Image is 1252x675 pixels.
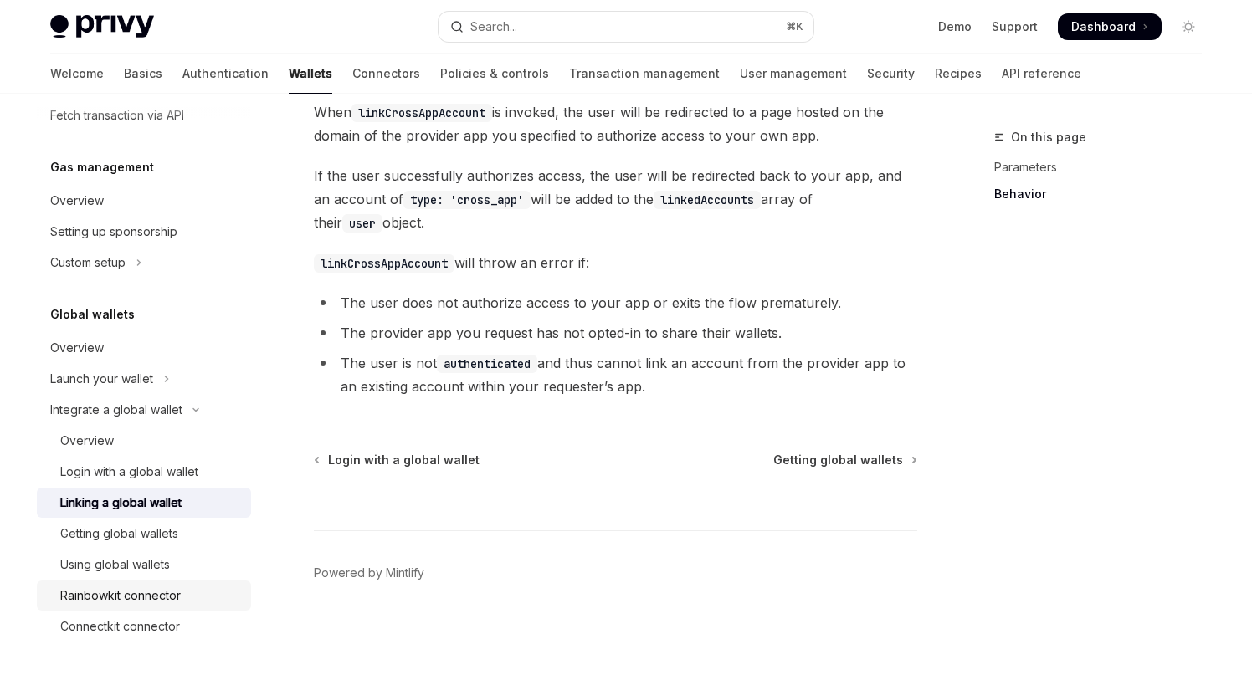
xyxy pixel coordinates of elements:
[992,18,1038,35] a: Support
[60,462,198,482] div: Login with a global wallet
[37,519,251,549] a: Getting global wallets
[328,452,480,468] span: Login with a global wallet
[37,611,251,642] a: Connectkit connector
[37,248,251,278] button: Toggle Custom setup section
[314,164,917,234] span: If the user successfully authorizes access, the user will be redirected back to your app, and an ...
[50,400,182,420] div: Integrate a global wallet
[314,251,917,274] span: will throw an error if:
[351,104,492,122] code: linkCrossAppAccount
[37,395,251,425] button: Toggle Integrate a global wallet section
[569,54,720,94] a: Transaction management
[50,304,135,325] h5: Global wallets
[314,351,917,398] li: The user is not and thus cannot link an account from the provider app to an existing account with...
[1058,13,1162,40] a: Dashboard
[50,369,153,389] div: Launch your wallet
[342,214,382,233] code: user
[60,586,181,606] div: Rainbowkit connector
[773,452,916,468] a: Getting global wallets
[50,15,154,38] img: light logo
[37,333,251,363] a: Overview
[994,181,1215,207] a: Behavior
[60,493,182,513] div: Linking a global wallet
[938,18,972,35] a: Demo
[403,191,531,209] code: type: 'cross_app'
[935,54,982,94] a: Recipes
[37,426,251,456] a: Overview
[37,217,251,247] a: Setting up sponsorship
[654,191,761,209] code: linkedAccounts
[60,524,178,544] div: Getting global wallets
[740,54,847,94] a: User management
[60,431,114,451] div: Overview
[440,54,549,94] a: Policies & controls
[37,364,251,394] button: Toggle Launch your wallet section
[773,452,903,468] span: Getting global wallets
[60,555,170,575] div: Using global wallets
[50,253,126,273] div: Custom setup
[786,20,803,33] span: ⌘ K
[37,488,251,518] a: Linking a global wallet
[50,54,104,94] a: Welcome
[50,157,154,177] h5: Gas management
[37,580,251,611] a: Rainbowkit connector
[50,222,177,242] div: Setting up sponsorship
[182,54,269,94] a: Authentication
[60,616,180,637] div: Connectkit connector
[1002,54,1081,94] a: API reference
[1011,127,1086,147] span: On this page
[352,54,420,94] a: Connectors
[316,452,480,468] a: Login with a global wallet
[37,186,251,216] a: Overview
[314,254,454,273] code: linkCrossAppAccount
[470,17,517,37] div: Search...
[314,321,917,345] li: The provider app you request has not opted-in to share their wallets.
[50,338,104,358] div: Overview
[314,291,917,314] li: The user does not authorize access to your app or exits the flow prematurely.
[37,550,251,580] a: Using global wallets
[314,100,917,147] span: When is invoked, the user will be redirected to a page hosted on the domain of the provider app y...
[289,54,332,94] a: Wallets
[437,355,537,373] code: authenticated
[1071,18,1136,35] span: Dashboard
[867,54,915,94] a: Security
[314,565,424,581] a: Powered by Mintlify
[124,54,162,94] a: Basics
[439,12,813,42] button: Open search
[1175,13,1202,40] button: Toggle dark mode
[37,457,251,487] a: Login with a global wallet
[50,191,104,211] div: Overview
[994,154,1215,181] a: Parameters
